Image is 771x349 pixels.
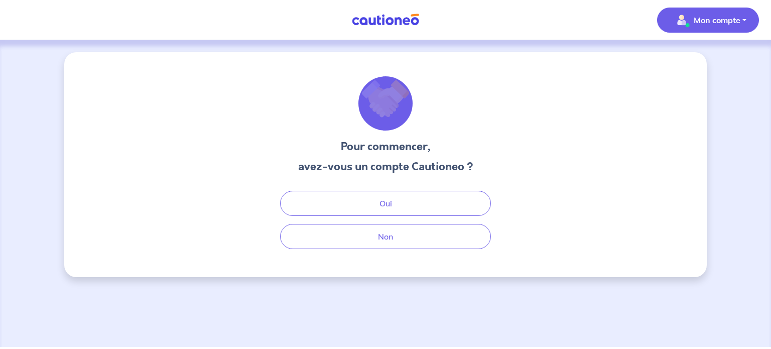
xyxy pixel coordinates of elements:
[348,14,423,26] img: Cautioneo
[298,159,473,175] h3: avez-vous un compte Cautioneo ?
[674,12,690,28] img: illu_account_valid_menu.svg
[280,191,491,216] button: Oui
[358,76,413,131] img: illu_welcome.svg
[694,14,740,26] p: Mon compte
[280,224,491,249] button: Non
[298,139,473,155] h3: Pour commencer,
[657,8,759,33] button: illu_account_valid_menu.svgMon compte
